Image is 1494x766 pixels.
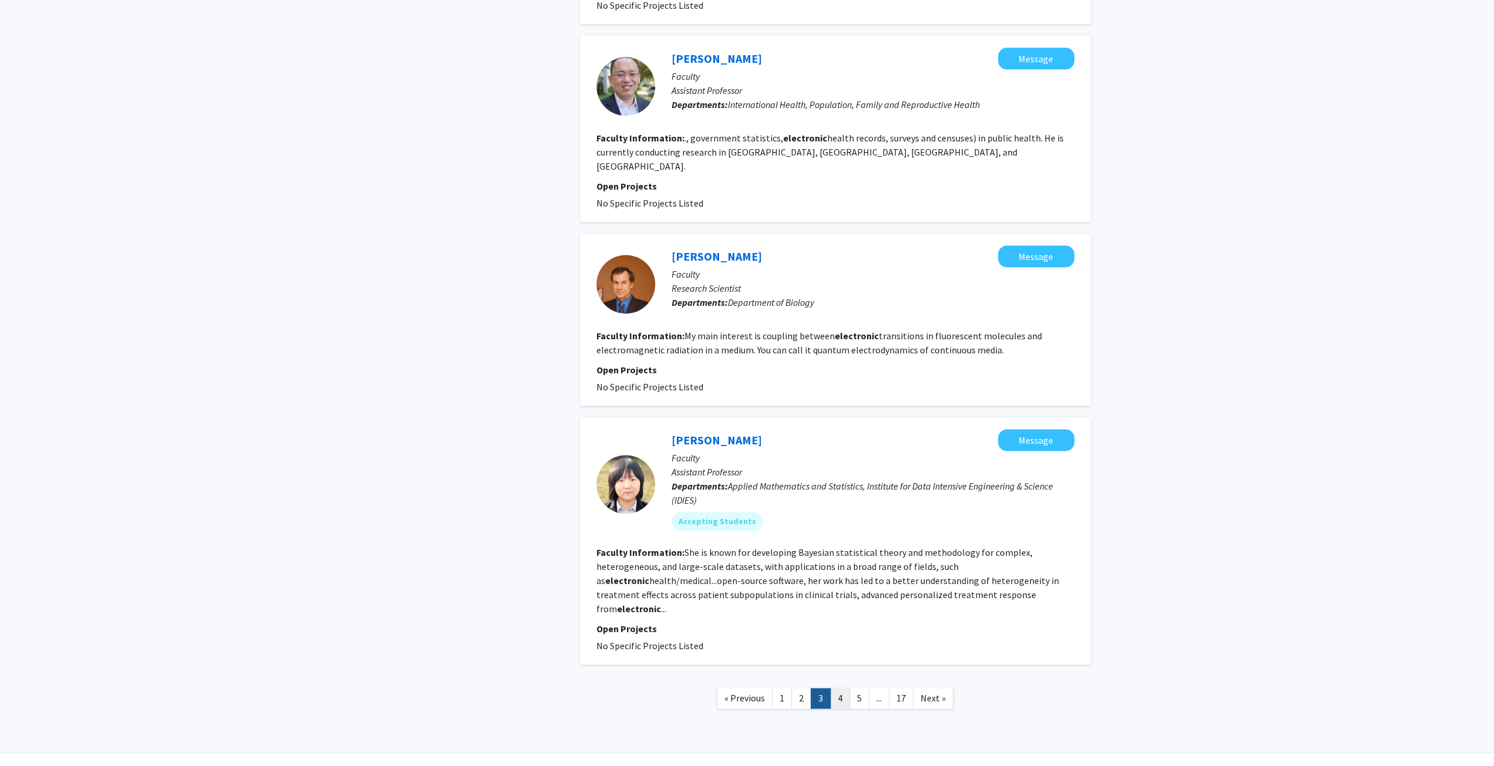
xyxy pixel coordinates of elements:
[9,713,50,757] iframe: Chat
[783,132,827,144] b: electronic
[835,330,879,342] b: electronic
[596,381,703,393] span: No Specific Projects Listed
[596,546,684,558] b: Faculty Information:
[672,51,762,66] a: [PERSON_NAME]
[998,48,1074,69] button: Message Qingfeng Li
[998,429,1074,451] button: Message Yanxun Xu
[998,245,1074,267] button: Message Dmitri Toptygin
[672,480,728,492] b: Departments:
[672,69,1074,83] p: Faculty
[728,99,980,110] span: International Health, Population, Family and Reproductive Health
[672,99,728,110] b: Departments:
[672,433,762,447] a: [PERSON_NAME]
[596,330,1042,356] fg-read-more: My main interest is coupling between transitions in fluorescent molecules and electromagnetic rad...
[605,575,649,586] b: electronic
[596,132,684,144] b: Faculty Information:
[580,676,1091,724] nav: Page navigation
[724,692,765,704] span: « Previous
[672,465,1074,479] p: Assistant Professor
[596,546,1059,615] fg-read-more: She is known for developing Bayesian statistical theory and methodology for complex, heterogeneou...
[672,267,1074,281] p: Faculty
[849,688,869,708] a: 5
[830,688,850,708] a: 4
[672,83,1074,97] p: Assistant Professor
[596,179,1074,193] p: Open Projects
[876,692,882,704] span: ...
[596,622,1074,636] p: Open Projects
[920,692,946,704] span: Next »
[811,688,831,708] a: 3
[672,296,728,308] b: Departments:
[672,281,1074,295] p: Research Scientist
[717,688,773,708] a: Previous
[672,512,763,531] mat-chip: Accepting Students
[728,296,814,308] span: Department of Biology
[772,688,792,708] a: 1
[672,480,1053,506] span: Applied Mathematics and Statistics, Institute for Data Intensive Engineering & Science (IDIES)
[596,330,684,342] b: Faculty Information:
[889,688,913,708] a: 17
[791,688,811,708] a: 2
[596,363,1074,377] p: Open Projects
[596,197,703,209] span: No Specific Projects Listed
[672,249,762,264] a: [PERSON_NAME]
[596,640,703,652] span: No Specific Projects Listed
[672,451,1074,465] p: Faculty
[913,688,953,708] a: Next
[617,603,661,615] b: electronic
[596,132,1064,172] fg-read-more: ., government statistics, health records, surveys and censuses) in public health. He is currently...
